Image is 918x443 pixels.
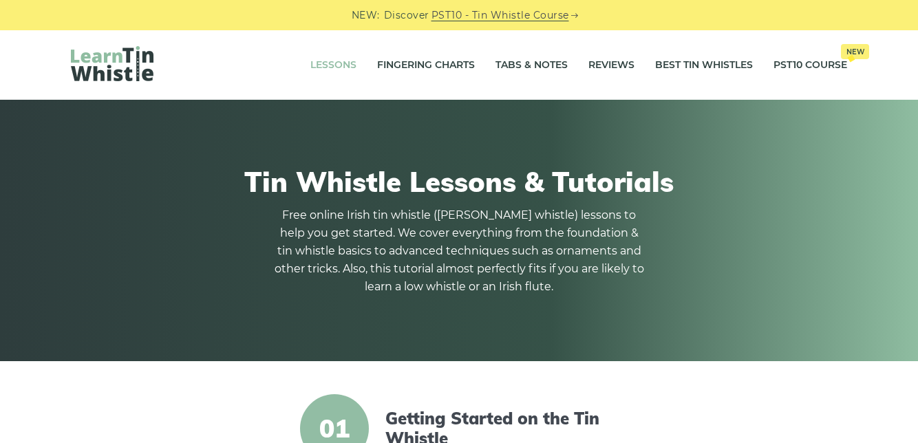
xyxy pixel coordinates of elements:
a: Tabs & Notes [495,48,568,83]
h1: Tin Whistle Lessons & Tutorials [71,165,847,198]
span: New [841,44,869,59]
p: Free online Irish tin whistle ([PERSON_NAME] whistle) lessons to help you get started. We cover e... [273,206,645,296]
a: Fingering Charts [377,48,475,83]
a: Reviews [588,48,634,83]
a: Lessons [310,48,356,83]
a: PST10 CourseNew [773,48,847,83]
img: LearnTinWhistle.com [71,46,153,81]
a: Best Tin Whistles [655,48,753,83]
